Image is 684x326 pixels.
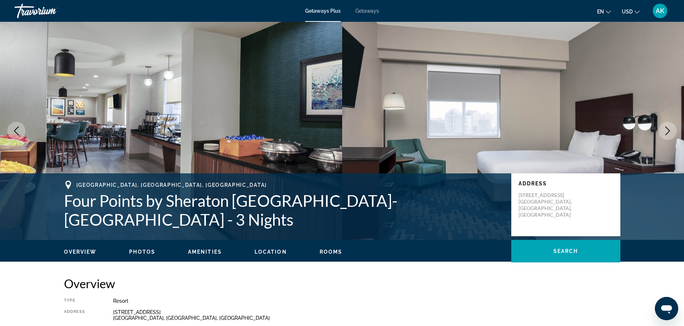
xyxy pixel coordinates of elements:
a: Getaways [355,8,379,14]
div: Address [64,309,95,321]
button: Search [511,240,620,262]
div: [STREET_ADDRESS] [GEOGRAPHIC_DATA], [GEOGRAPHIC_DATA], [GEOGRAPHIC_DATA] [113,309,620,321]
span: [GEOGRAPHIC_DATA], [GEOGRAPHIC_DATA], [GEOGRAPHIC_DATA] [76,182,267,188]
div: Resort [113,298,620,304]
p: Address [519,181,613,186]
a: Getaways Plus [305,8,341,14]
h1: Four Points by Sheraton [GEOGRAPHIC_DATA]-[GEOGRAPHIC_DATA] - 3 Nights [64,191,504,229]
button: Change language [597,6,611,17]
button: Location [255,249,287,255]
h2: Overview [64,276,620,291]
span: AK [656,7,664,15]
iframe: Button to launch messaging window [655,297,678,320]
button: Overview [64,249,97,255]
a: Travorium [15,1,87,20]
span: USD [622,9,633,15]
div: Type [64,298,95,304]
button: Previous image [7,122,25,140]
button: Rooms [320,249,343,255]
span: en [597,9,604,15]
span: Search [553,248,578,254]
button: Photos [129,249,155,255]
button: User Menu [651,3,669,19]
button: Change currency [622,6,640,17]
p: [STREET_ADDRESS] [GEOGRAPHIC_DATA], [GEOGRAPHIC_DATA], [GEOGRAPHIC_DATA] [519,192,577,218]
button: Next image [659,122,677,140]
button: Amenities [188,249,222,255]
